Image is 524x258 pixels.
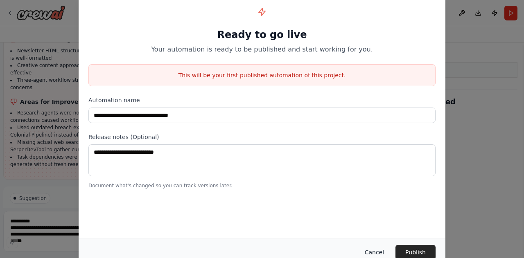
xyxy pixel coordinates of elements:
label: Release notes (Optional) [88,133,436,141]
p: This will be your first published automation of this project. [89,71,435,79]
label: Automation name [88,96,436,104]
p: Your automation is ready to be published and start working for you. [88,45,436,54]
h1: Ready to go live [88,28,436,41]
p: Document what's changed so you can track versions later. [88,182,436,189]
